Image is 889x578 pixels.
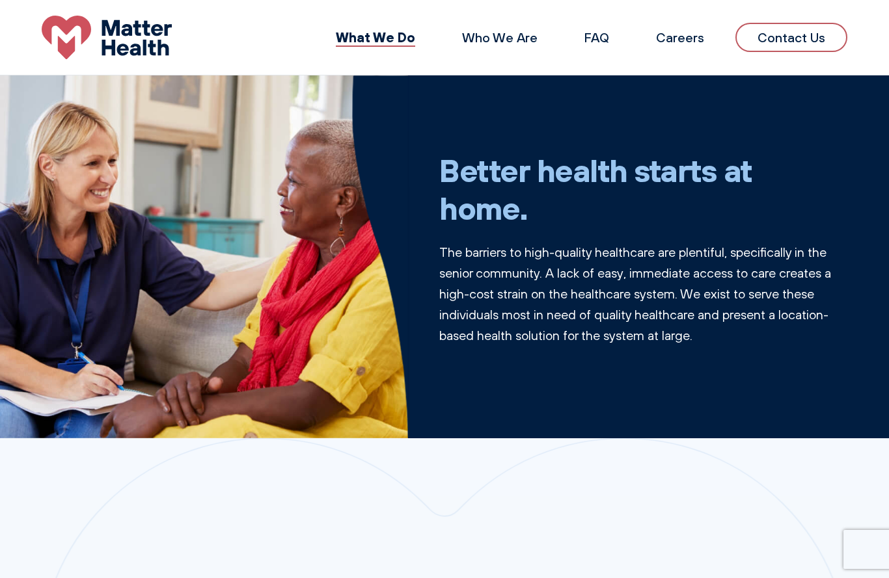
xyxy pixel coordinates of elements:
a: Who We Are [462,29,538,46]
a: What We Do [336,29,415,46]
h1: Better health starts at home. [439,151,847,226]
a: Careers [656,29,704,46]
a: Contact Us [735,23,847,52]
a: FAQ [584,29,609,46]
p: The barriers to high-quality healthcare are plentiful, specifically in the senior community. A la... [439,242,847,346]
